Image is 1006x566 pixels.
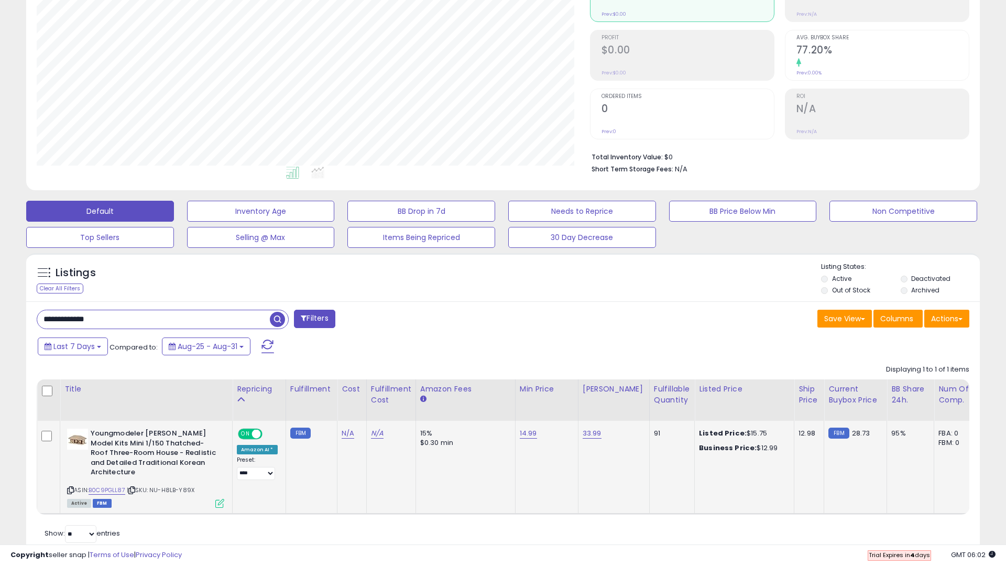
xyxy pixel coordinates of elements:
[26,201,174,222] button: Default
[796,35,969,41] span: Avg. Buybox Share
[832,286,870,295] label: Out of Stock
[67,429,224,506] div: ASIN:
[654,384,690,406] div: Fulfillable Quantity
[508,201,656,222] button: Needs to Reprice
[699,428,747,438] b: Listed Price:
[602,35,774,41] span: Profit
[26,227,174,248] button: Top Sellers
[127,486,194,494] span: | SKU: NU-H8LB-Y89X
[891,384,930,406] div: BB Share 24h.
[371,384,411,406] div: Fulfillment Cost
[508,227,656,248] button: 30 Day Decrease
[592,165,673,173] b: Short Term Storage Fees:
[602,94,774,100] span: Ordered Items
[869,551,930,559] span: Trial Expires in days
[56,266,96,280] h5: Listings
[53,341,95,352] span: Last 7 Days
[873,310,923,328] button: Columns
[592,153,663,161] b: Total Inventory Value:
[239,430,252,439] span: ON
[290,428,311,439] small: FBM
[911,274,950,283] label: Deactivated
[910,551,915,559] b: 4
[592,150,961,162] li: $0
[93,499,112,508] span: FBM
[852,428,870,438] span: 28.73
[654,429,686,438] div: 91
[520,384,574,395] div: Min Price
[110,342,158,352] span: Compared to:
[796,103,969,117] h2: N/A
[136,550,182,560] a: Privacy Policy
[371,428,384,439] a: N/A
[342,384,362,395] div: Cost
[187,201,335,222] button: Inventory Age
[602,11,626,17] small: Prev: $0.00
[91,429,218,480] b: Youngmodeler [PERSON_NAME] Model Kits Mini 1/150 Thatched-Roof Three-Room House - Realistic and D...
[938,429,973,438] div: FBA: 0
[796,94,969,100] span: ROI
[796,70,822,76] small: Prev: 0.00%
[799,429,816,438] div: 12.98
[938,384,977,406] div: Num of Comp.
[924,310,969,328] button: Actions
[347,201,495,222] button: BB Drop in 7d
[821,262,979,272] p: Listing States:
[951,550,996,560] span: 2025-09-8 06:02 GMT
[799,384,819,406] div: Ship Price
[64,384,228,395] div: Title
[817,310,872,328] button: Save View
[261,430,278,439] span: OFF
[237,456,278,480] div: Preset:
[237,445,278,454] div: Amazon AI *
[829,201,977,222] button: Non Competitive
[187,227,335,248] button: Selling @ Max
[67,499,91,508] span: All listings currently available for purchase on Amazon
[90,550,134,560] a: Terms of Use
[699,429,786,438] div: $15.75
[347,227,495,248] button: Items Being Repriced
[583,428,602,439] a: 33.99
[602,44,774,58] h2: $0.00
[828,428,849,439] small: FBM
[420,429,507,438] div: 15%
[290,384,333,395] div: Fulfillment
[10,550,182,560] div: seller snap | |
[583,384,645,395] div: [PERSON_NAME]
[45,528,120,538] span: Show: entries
[796,128,817,135] small: Prev: N/A
[237,384,281,395] div: Repricing
[675,164,687,174] span: N/A
[67,429,88,450] img: 410h8LI8K2L._SL40_.jpg
[669,201,817,222] button: BB Price Below Min
[10,550,49,560] strong: Copyright
[89,486,125,495] a: B0C9PGLL87
[38,338,108,355] button: Last 7 Days
[602,103,774,117] h2: 0
[602,128,616,135] small: Prev: 0
[699,443,786,453] div: $12.99
[162,338,250,355] button: Aug-25 - Aug-31
[796,44,969,58] h2: 77.20%
[699,443,757,453] b: Business Price:
[832,274,851,283] label: Active
[796,11,817,17] small: Prev: N/A
[420,384,511,395] div: Amazon Fees
[520,428,537,439] a: 14.99
[178,341,237,352] span: Aug-25 - Aug-31
[891,429,926,438] div: 95%
[342,428,354,439] a: N/A
[602,70,626,76] small: Prev: $0.00
[938,438,973,448] div: FBM: 0
[880,313,913,324] span: Columns
[886,365,969,375] div: Displaying 1 to 1 of 1 items
[828,384,882,406] div: Current Buybox Price
[420,438,507,448] div: $0.30 min
[699,384,790,395] div: Listed Price
[420,395,427,404] small: Amazon Fees.
[294,310,335,328] button: Filters
[37,284,83,293] div: Clear All Filters
[911,286,939,295] label: Archived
